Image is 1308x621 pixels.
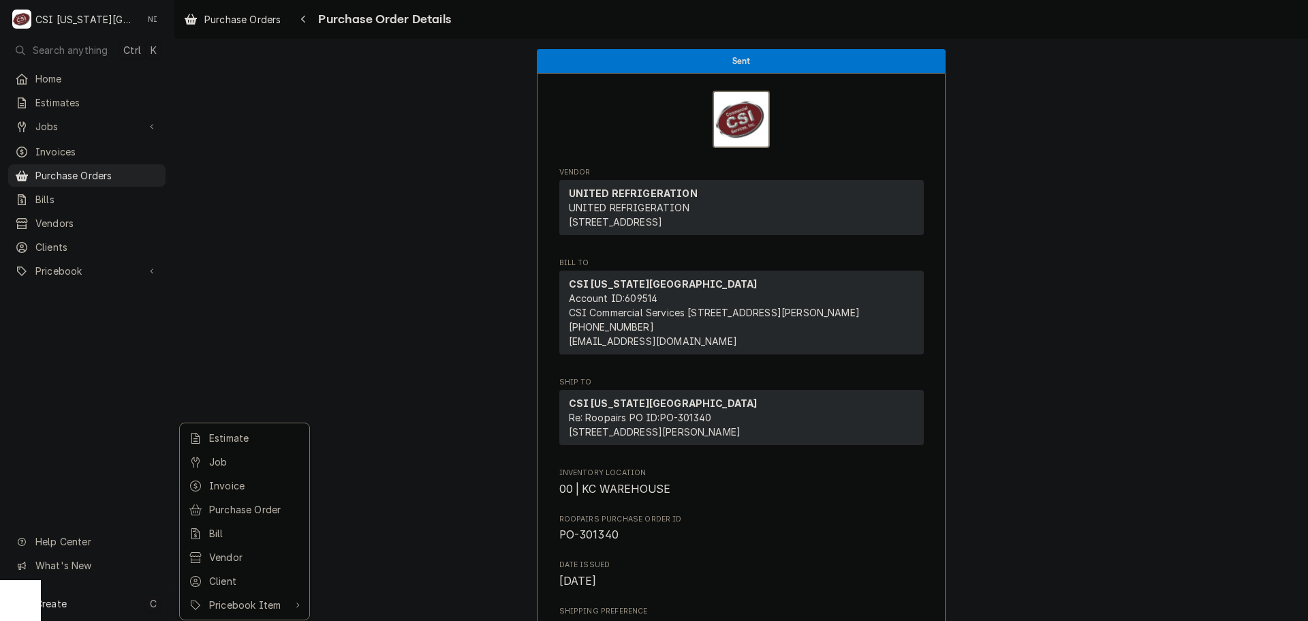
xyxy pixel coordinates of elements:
div: Pricebook Item [209,598,288,612]
div: Purchase Order [209,502,300,517]
div: Invoice [209,479,300,493]
div: Client [209,574,300,588]
div: Estimate [209,431,300,445]
div: Vendor [209,550,300,564]
div: Job [209,455,300,469]
div: Bill [209,526,300,541]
